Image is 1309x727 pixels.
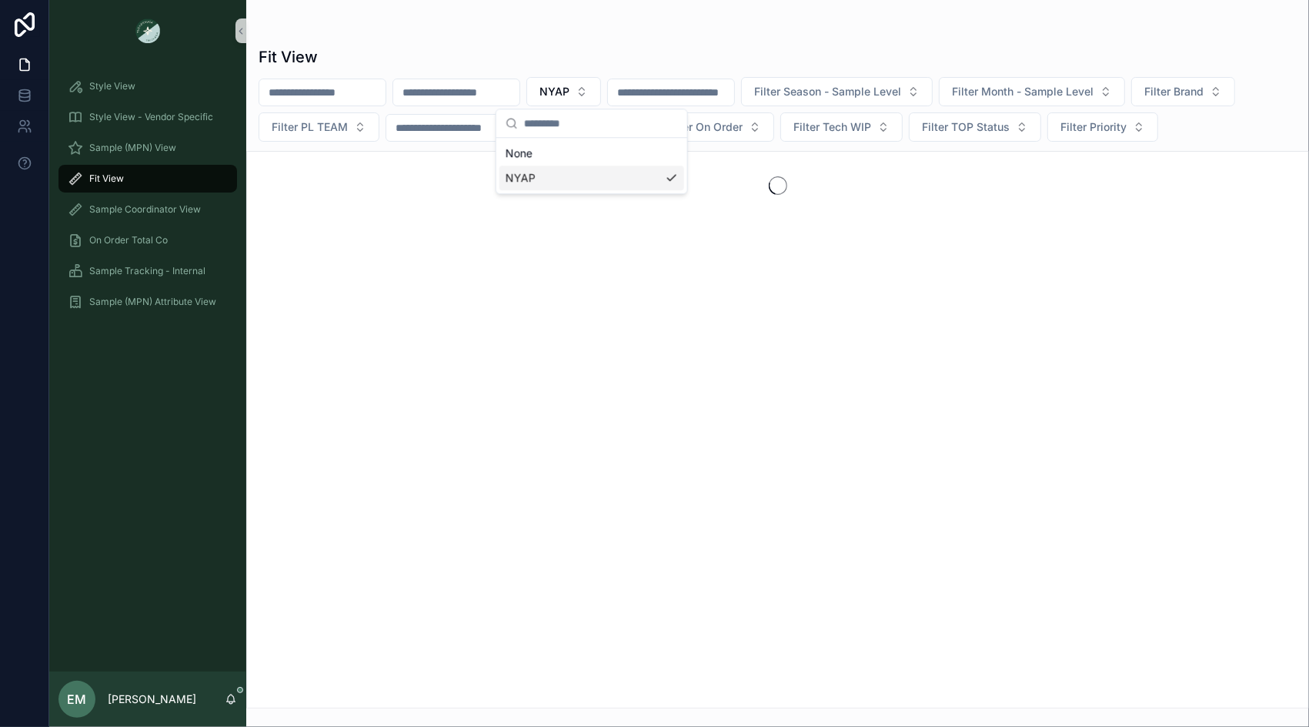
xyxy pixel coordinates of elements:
[135,18,160,43] img: App logo
[49,62,246,336] div: scrollable content
[89,142,176,154] span: Sample (MPN) View
[939,77,1125,106] button: Select Button
[952,84,1094,99] span: Filter Month - Sample Level
[780,112,903,142] button: Select Button
[89,173,124,185] span: Fit View
[259,46,318,68] h1: Fit View
[89,80,135,92] span: Style View
[272,119,348,135] span: Filter PL TEAM
[1131,77,1235,106] button: Select Button
[58,165,237,193] a: Fit View
[58,226,237,254] a: On Order Total Co
[68,690,87,709] span: EM
[89,234,168,246] span: On Order Total Co
[58,257,237,285] a: Sample Tracking - Internal
[496,138,687,193] div: Suggestions
[58,196,237,223] a: Sample Coordinator View
[1060,119,1127,135] span: Filter Priority
[922,119,1010,135] span: Filter TOP Status
[89,265,205,277] span: Sample Tracking - Internal
[499,141,684,166] div: None
[909,112,1041,142] button: Select Button
[58,72,237,100] a: Style View
[506,170,536,186] span: NYAP
[653,112,774,142] button: Select Button
[89,111,213,123] span: Style View - Vendor Specific
[259,112,379,142] button: Select Button
[754,84,901,99] span: Filter Season - Sample Level
[58,103,237,131] a: Style View - Vendor Specific
[89,203,201,216] span: Sample Coordinator View
[666,119,743,135] span: Filter On Order
[58,288,237,316] a: Sample (MPN) Attribute View
[539,84,569,99] span: NYAP
[1144,84,1204,99] span: Filter Brand
[58,134,237,162] a: Sample (MPN) View
[1047,112,1158,142] button: Select Button
[526,77,601,106] button: Select Button
[108,692,196,707] p: [PERSON_NAME]
[793,119,871,135] span: Filter Tech WIP
[741,77,933,106] button: Select Button
[89,296,216,308] span: Sample (MPN) Attribute View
